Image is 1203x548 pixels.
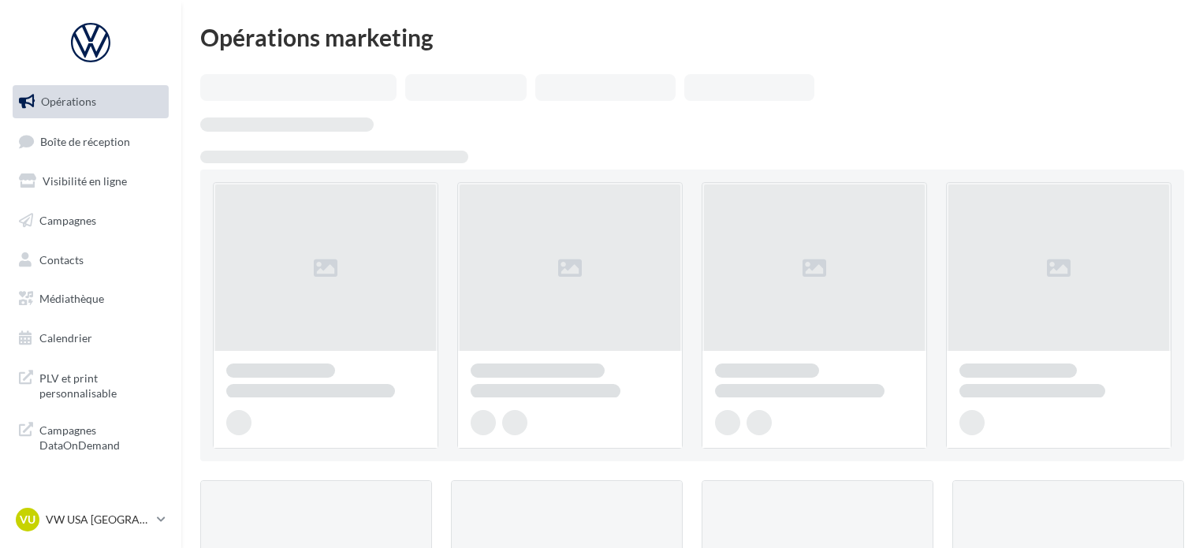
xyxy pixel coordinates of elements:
[9,244,172,277] a: Contacts
[39,331,92,345] span: Calendrier
[200,25,1184,49] div: Opérations marketing
[39,419,162,453] span: Campagnes DataOnDemand
[39,252,84,266] span: Contacts
[43,174,127,188] span: Visibilité en ligne
[9,204,172,237] a: Campagnes
[9,322,172,355] a: Calendrier
[41,95,96,108] span: Opérations
[9,282,172,315] a: Médiathèque
[9,85,172,118] a: Opérations
[9,413,172,460] a: Campagnes DataOnDemand
[9,125,172,158] a: Boîte de réception
[9,361,172,408] a: PLV et print personnalisable
[39,292,104,305] span: Médiathèque
[9,165,172,198] a: Visibilité en ligne
[13,505,169,535] a: VU VW USA [GEOGRAPHIC_DATA]
[39,367,162,401] span: PLV et print personnalisable
[40,134,130,147] span: Boîte de réception
[46,512,151,527] p: VW USA [GEOGRAPHIC_DATA]
[20,512,35,527] span: VU
[39,214,96,227] span: Campagnes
